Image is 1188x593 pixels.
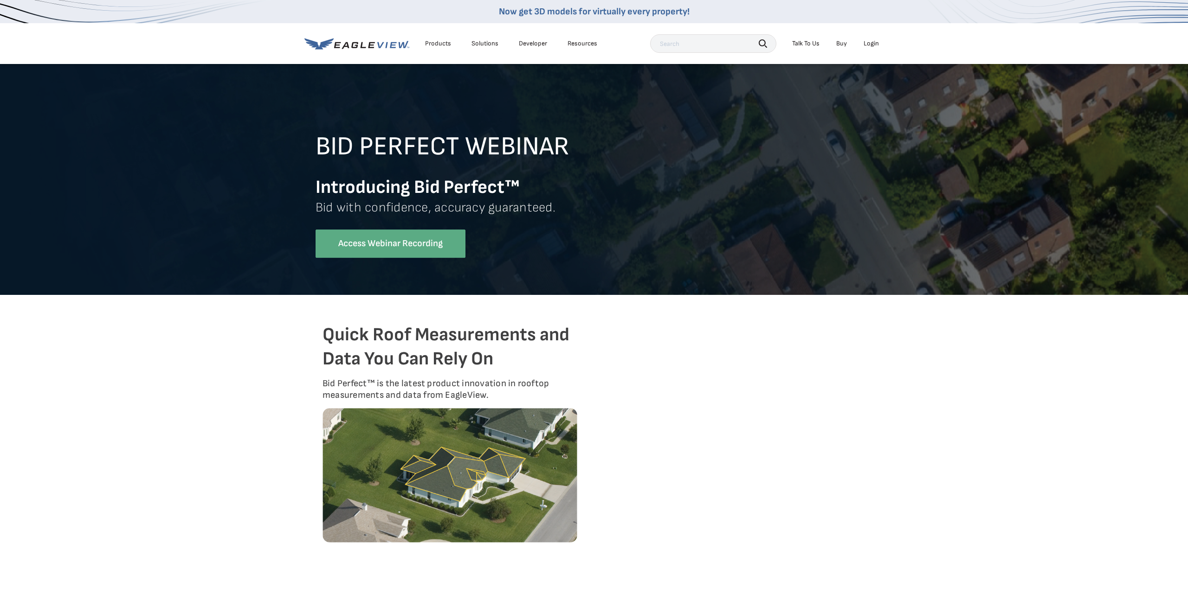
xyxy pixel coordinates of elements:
[519,39,547,48] a: Developer
[499,6,690,17] a: Now get 3D models for virtually every property!
[323,378,577,401] p: Bid Perfect™ is the latest product innovation in rooftop measurements and data from EagleView.
[792,39,820,48] div: Talk To Us
[471,39,498,48] div: Solutions
[864,39,879,48] div: Login
[316,133,872,175] h2: BID PERFECT WEBINAR
[568,39,597,48] div: Resources
[323,323,577,371] h3: Quick Roof Measurements and Data You Can Rely On
[836,39,847,48] a: Buy
[316,175,872,199] h3: Introducing Bid Perfect™
[316,199,872,230] p: Bid with confidence, accuracy guaranteed.
[650,34,776,53] input: Search
[316,230,465,258] a: Access Webinar Recording
[425,39,451,48] div: Products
